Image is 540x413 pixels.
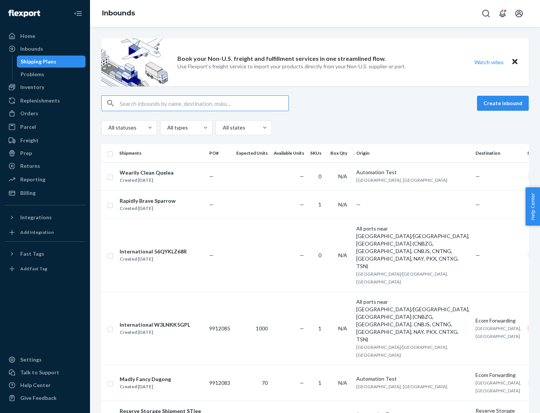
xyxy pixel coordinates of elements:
[4,30,85,42] a: Home
[338,201,347,208] span: N/A
[356,225,469,270] div: All ports near [GEOGRAPHIC_DATA]/[GEOGRAPHIC_DATA], [GEOGRAPHIC_DATA] (CNBZG, [GEOGRAPHIC_DATA], ...
[338,173,347,179] span: N/A
[338,252,347,258] span: N/A
[327,144,353,162] th: Box Qty
[20,83,44,91] div: Inventory
[233,144,271,162] th: Expected Units
[20,45,43,53] div: Inbounds
[20,229,54,235] div: Add Integration
[209,201,214,208] span: —
[120,248,187,255] div: International 56QYKLZ68R
[318,252,321,258] span: 0
[120,96,288,111] input: Search inbounds by name, destination, msku...
[17,68,86,80] a: Problems
[318,380,321,386] span: 1
[271,144,307,162] th: Available Units
[222,124,223,131] input: All states
[116,144,206,162] th: Shipments
[356,271,448,285] span: [GEOGRAPHIC_DATA]/[GEOGRAPHIC_DATA], [GEOGRAPHIC_DATA]
[475,173,480,179] span: —
[17,56,86,68] a: Shipping Plans
[4,173,85,185] a: Reporting
[20,32,35,40] div: Home
[525,187,540,226] button: Help Center
[356,344,448,358] span: [GEOGRAPHIC_DATA]/[GEOGRAPHIC_DATA], [GEOGRAPHIC_DATA]
[356,384,447,389] span: [GEOGRAPHIC_DATA], [GEOGRAPHIC_DATA]
[120,197,175,205] div: Rapidly Brave Sparrow
[120,375,171,383] div: Madly Fancy Dugong
[356,169,469,176] div: Automation Test
[318,173,321,179] span: 0
[307,144,327,162] th: SKUs
[4,354,85,366] a: Settings
[4,43,85,55] a: Inbounds
[20,110,38,117] div: Orders
[356,375,469,383] div: Automation Test
[511,6,526,21] button: Open account menu
[478,6,493,21] button: Open Search Box
[469,57,508,68] button: Watch video
[21,71,44,78] div: Problems
[21,58,56,65] div: Shipping Plans
[475,252,480,258] span: —
[318,325,321,332] span: 1
[20,369,59,376] div: Talk to Support
[20,97,60,104] div: Replenishments
[120,205,175,212] div: Created [DATE]
[209,252,214,258] span: —
[356,298,469,343] div: All ports near [GEOGRAPHIC_DATA]/[GEOGRAPHIC_DATA], [GEOGRAPHIC_DATA] (CNBZG, [GEOGRAPHIC_DATA], ...
[206,365,233,401] td: 9912083
[262,380,268,386] span: 70
[4,95,85,107] a: Replenishments
[20,250,44,258] div: Fast Tags
[20,176,45,183] div: Reporting
[356,177,447,183] span: [GEOGRAPHIC_DATA], [GEOGRAPHIC_DATA]
[300,252,304,258] span: —
[4,248,85,260] button: Fast Tags
[495,6,510,21] button: Open notifications
[209,173,214,179] span: —
[472,144,524,162] th: Destination
[206,292,233,365] td: 9912085
[4,226,85,238] a: Add Integration
[256,325,268,332] span: 1000
[475,201,480,208] span: —
[70,6,85,21] button: Close Navigation
[4,81,85,93] a: Inventory
[20,356,42,363] div: Settings
[4,134,85,146] a: Freight
[475,371,521,379] div: Ecom Forwarding
[510,57,520,68] button: Close
[120,329,190,336] div: Created [DATE]
[20,381,51,389] div: Help Center
[300,173,304,179] span: —
[20,214,52,221] div: Integrations
[4,379,85,391] a: Help Center
[353,144,472,162] th: Origin
[120,383,171,390] div: Created [DATE]
[4,147,85,159] a: Prep
[4,121,85,133] a: Parcel
[8,10,40,17] img: Flexport logo
[475,317,521,324] div: Ecom Forwarding
[120,255,187,263] div: Created [DATE]
[120,321,190,329] div: International W3LNKK5GPL
[4,160,85,172] a: Returns
[300,325,304,332] span: —
[4,263,85,275] a: Add Fast Tag
[120,176,174,184] div: Created [DATE]
[356,201,361,208] span: —
[20,137,39,144] div: Freight
[4,187,85,199] a: Billing
[4,366,85,378] a: Talk to Support
[206,144,233,162] th: PO#
[20,394,57,402] div: Give Feedback
[4,392,85,404] button: Give Feedback
[20,162,40,170] div: Returns
[4,211,85,223] button: Integrations
[300,380,304,386] span: —
[475,326,521,339] span: [GEOGRAPHIC_DATA], [GEOGRAPHIC_DATA]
